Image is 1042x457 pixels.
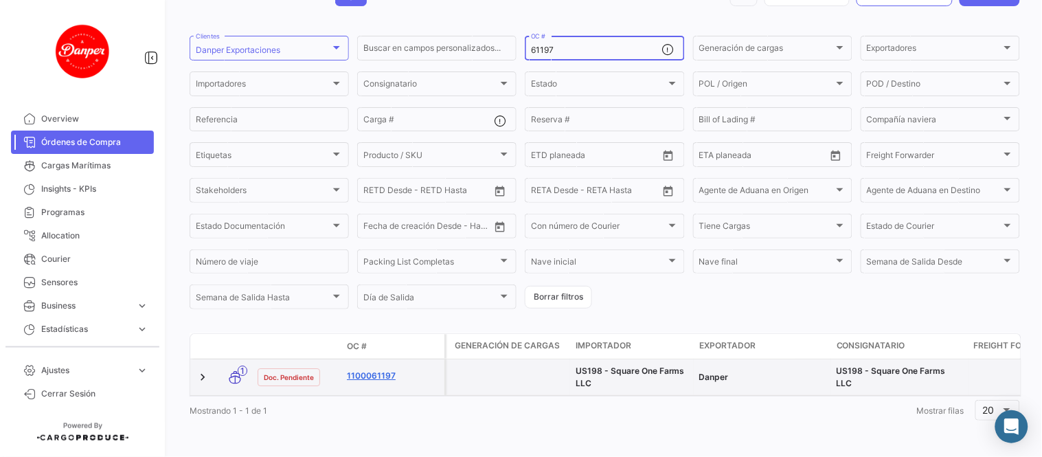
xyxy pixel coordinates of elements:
span: Estadísticas [41,323,131,335]
span: Cerrar Sesión [41,388,148,400]
span: Nave inicial [531,259,666,269]
a: Insights - KPIs [11,177,154,201]
span: POD / Destino [867,81,1001,91]
span: Insights - KPIs [41,183,148,195]
span: US198 - Square One Farms LLC [837,366,946,388]
button: Open calendar [658,145,679,166]
span: Allocation [41,230,148,242]
input: Desde [531,152,556,161]
input: Hasta [565,188,626,197]
a: Órdenes de Compra [11,131,154,154]
input: Desde [363,223,388,233]
span: Estado de Courier [867,223,1001,233]
span: Estado [531,81,666,91]
input: Hasta [565,152,626,161]
span: expand_more [136,323,148,335]
button: Open calendar [490,216,510,237]
span: Doc. Pendiente [264,372,314,383]
input: Desde [363,188,388,197]
input: Desde [699,152,724,161]
button: Open calendar [826,145,846,166]
datatable-header-cell: Estado Doc. [252,341,341,352]
datatable-header-cell: Consignatario [831,334,969,359]
input: Hasta [734,152,794,161]
span: Compañía naviera [867,117,1001,126]
a: Overview [11,107,154,131]
span: Stakeholders [196,188,330,197]
span: Consignatario [363,81,498,91]
span: Nave final [699,259,834,269]
span: Ajustes [41,364,131,377]
button: Open calendar [490,181,510,201]
span: Programas [41,206,148,219]
span: Estado Documentación [196,223,330,233]
mat-select-trigger: Danper Exportaciones [196,45,280,55]
span: Día de Salida [363,295,498,304]
span: Semana de Salida Desde [867,259,1001,269]
span: Órdenes de Compra [41,136,148,148]
span: expand_more [136,300,148,312]
span: Overview [41,113,148,125]
span: Agente de Aduana en Destino [867,188,1001,197]
span: Mostrar filas [917,405,964,416]
a: Allocation [11,224,154,247]
input: Desde [531,188,556,197]
span: Generación de cargas [455,339,560,352]
a: Cargas Marítimas [11,154,154,177]
span: 20 [983,404,995,416]
span: Courier [41,253,148,265]
input: Hasta [398,188,458,197]
span: Mostrando 1 - 1 de 1 [190,405,267,416]
span: Tiene Cargas [699,223,834,233]
span: Danper [699,372,729,382]
span: 1 [238,366,247,376]
button: Open calendar [658,181,679,201]
a: 1100061197 [347,370,439,382]
button: Borrar filtros [525,286,592,309]
img: danper-logo.png [48,16,117,85]
a: Courier [11,247,154,271]
span: Sensores [41,276,148,289]
div: Abrir Intercom Messenger [995,410,1028,443]
span: Consignatario [837,339,905,352]
span: Agente de Aduana en Origen [699,188,834,197]
datatable-header-cell: Modo de Transporte [218,341,252,352]
datatable-header-cell: Generación de cargas [446,334,570,359]
datatable-header-cell: Exportador [694,334,831,359]
span: expand_more [136,364,148,377]
span: Producto / SKU [363,152,498,161]
a: Expand/Collapse Row [196,370,209,384]
span: Generación de cargas [699,45,834,55]
span: US198 - Square One Farms LLC [576,366,685,388]
datatable-header-cell: OC # [341,335,444,358]
span: Con número de Courier [531,223,666,233]
span: Importador [576,339,631,352]
span: Etiquetas [196,152,330,161]
span: Cargas Marítimas [41,159,148,172]
span: OC # [347,340,367,353]
span: Exportador [699,339,756,352]
span: POL / Origen [699,81,834,91]
input: Hasta [398,223,458,233]
a: Sensores [11,271,154,294]
span: Freight Forwarder [867,152,1001,161]
span: Importadores [196,81,330,91]
datatable-header-cell: Importador [570,334,694,359]
span: Semana de Salida Hasta [196,295,330,304]
span: Exportadores [867,45,1001,55]
span: Packing List Completas [363,259,498,269]
a: Programas [11,201,154,224]
span: Business [41,300,131,312]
